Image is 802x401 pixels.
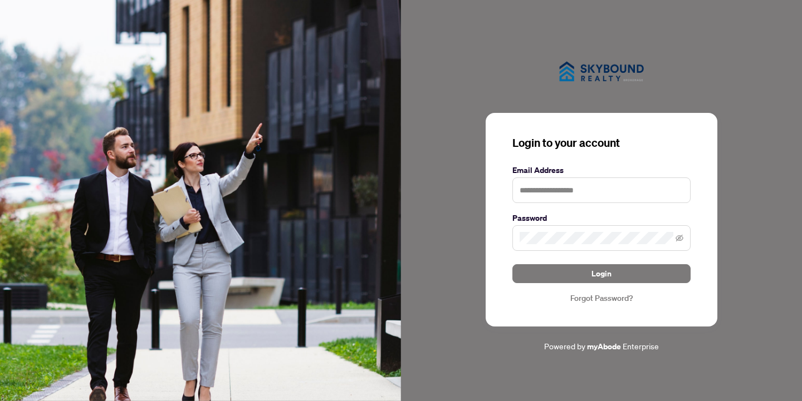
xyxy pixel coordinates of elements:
[591,265,612,283] span: Login
[512,212,691,224] label: Password
[623,341,659,351] span: Enterprise
[544,341,585,351] span: Powered by
[512,135,691,151] h3: Login to your account
[512,164,691,176] label: Email Address
[546,48,657,95] img: ma-logo
[512,264,691,283] button: Login
[676,234,683,242] span: eye-invisible
[512,292,691,304] a: Forgot Password?
[587,340,621,353] a: myAbode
